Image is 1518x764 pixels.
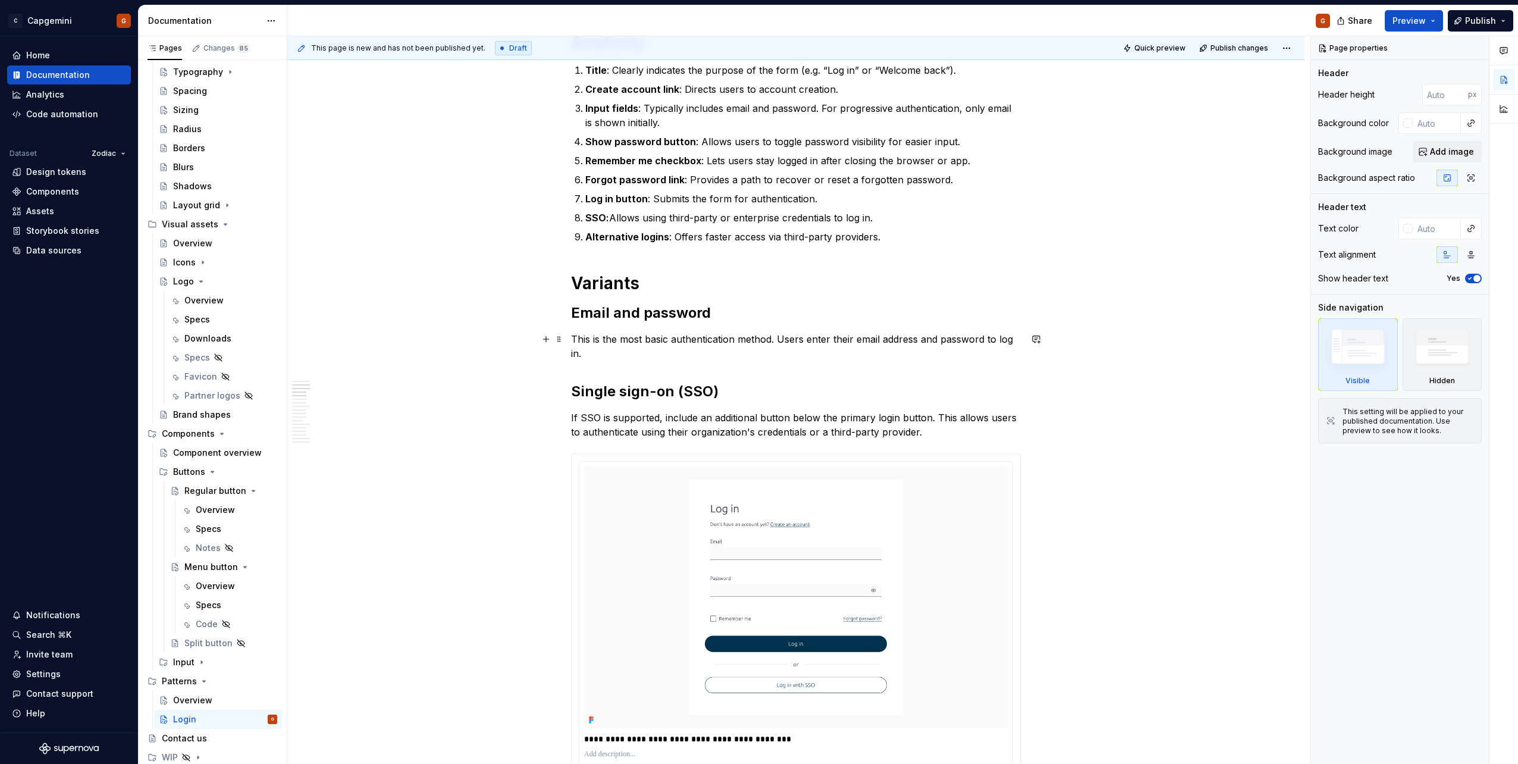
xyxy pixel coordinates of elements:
div: Overview [196,580,235,592]
div: Help [26,707,45,719]
div: Icons [173,256,196,268]
div: Text alignment [1318,249,1376,261]
a: Downloads [165,329,282,348]
p: : Provides a path to recover or reset a forgotten password. [585,173,1021,187]
a: Overview [154,234,282,253]
a: Storybook stories [7,221,131,240]
strong: Log in button [585,193,648,205]
a: Assets [7,202,131,221]
div: Documentation [26,69,90,81]
a: Notes [177,538,282,558]
div: Text color [1318,223,1359,234]
p: : Directs users to account creation. [585,82,1021,96]
div: Notes [196,542,221,554]
a: Radius [154,120,282,139]
div: Notifications [26,609,80,621]
a: Regular button [165,481,282,500]
div: Borders [173,142,205,154]
p: : Lets users stay logged in after closing the browser or app. [585,154,1021,168]
a: Analytics [7,85,131,104]
a: Menu button [165,558,282,577]
a: Components [7,182,131,201]
a: Design tokens [7,162,131,181]
svg: Supernova Logo [39,743,99,754]
span: 85 [237,43,250,53]
p: This is the most basic authentication method. Users enter their email address and password to log... [571,332,1021,361]
p: If SSO is supported, include an additional button below the primary login button. This allows use... [571,411,1021,439]
a: Favicon [165,367,282,386]
div: Side navigation [1318,302,1384,314]
div: Visual assets [162,218,218,230]
a: Borders [154,139,282,158]
a: Partner logos [165,386,282,405]
input: Auto [1422,84,1468,105]
span: Draft [509,43,527,53]
div: Pages [148,43,182,53]
div: WIP [162,752,178,763]
div: Search ⌘K [26,629,71,641]
button: Contact support [7,684,131,703]
div: Input [154,653,282,672]
div: Background aspect ratio [1318,172,1415,184]
div: Background color [1318,117,1389,129]
a: Layout grid [154,196,282,215]
div: Hidden [1403,318,1482,391]
a: Home [7,46,131,65]
div: Menu button [184,561,238,573]
input: Auto [1413,218,1461,239]
a: Documentation [7,65,131,84]
div: Login [173,713,196,725]
p: : Submits the form for authentication. [585,192,1021,206]
div: Buttons [154,462,282,481]
div: Brand shapes [173,409,231,421]
div: Storybook stories [26,225,99,237]
div: Regular button [184,485,246,497]
a: Overview [165,291,282,310]
a: Data sources [7,241,131,260]
div: Spacing [173,85,207,97]
div: Patterns [162,675,197,687]
strong: SSO: [585,212,609,224]
strong: Show password button [585,136,696,148]
div: Data sources [26,245,81,256]
div: Visible [1345,376,1370,386]
span: Share [1348,15,1372,27]
div: Buttons [173,466,205,478]
h1: Variants [571,273,1021,294]
p: px [1468,90,1477,99]
div: Hidden [1429,376,1455,386]
div: Sizing [173,104,199,116]
div: Specs [196,599,221,611]
div: Visible [1318,318,1398,391]
a: Specs [177,596,282,615]
h2: Single sign-on (SSO) [571,382,1021,401]
div: Component overview [173,447,262,459]
div: Contact support [26,688,93,700]
p: : Clearly indicates the purpose of the form (e.g. “Log in” or “Welcome back”). [585,63,1021,77]
strong: Forgot password link [585,174,685,186]
a: Blurs [154,158,282,177]
a: Typography [154,62,282,82]
button: Zodiac [86,145,131,162]
a: Contact us [143,729,282,748]
div: C [8,14,23,28]
div: Radius [173,123,202,135]
button: Notifications [7,606,131,625]
span: This page is new and has not been published yet. [311,43,485,53]
div: Invite team [26,649,73,660]
a: Specs [165,310,282,329]
a: Component overview [154,443,282,462]
div: G [1321,16,1325,26]
div: Assets [26,205,54,217]
button: Publish [1448,10,1513,32]
a: LoginG [154,710,282,729]
p: : Offers faster access via third-party providers. [585,230,1021,244]
div: Header [1318,67,1348,79]
div: Code automation [26,108,98,120]
strong: Create account link [585,83,679,95]
a: Settings [7,665,131,684]
div: Split button [184,637,233,649]
div: G [121,16,126,26]
div: Shadows [173,180,212,192]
